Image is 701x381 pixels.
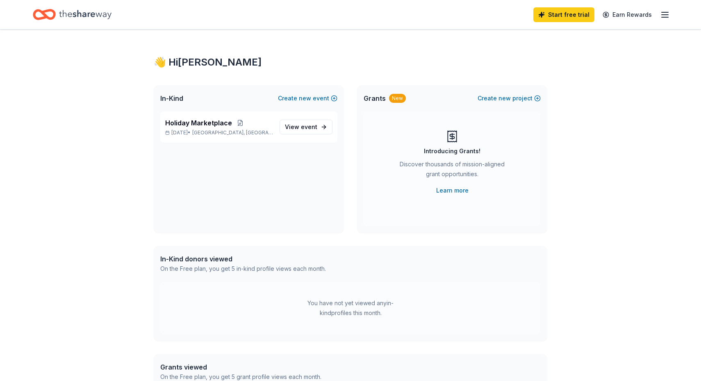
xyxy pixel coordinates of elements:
p: [DATE] • [165,129,273,136]
div: Discover thousands of mission-aligned grant opportunities. [396,159,508,182]
a: View event [280,120,332,134]
a: Earn Rewards [598,7,657,22]
div: 👋 Hi [PERSON_NAME] [154,56,547,69]
div: Grants viewed [160,362,321,372]
span: Holiday Marketplace [165,118,232,128]
span: Grants [364,93,386,103]
div: Introducing Grants! [424,146,480,156]
button: Createnewevent [278,93,337,103]
span: new [299,93,311,103]
a: Home [33,5,112,24]
span: [GEOGRAPHIC_DATA], [GEOGRAPHIC_DATA] [192,129,273,136]
div: In-Kind donors viewed [160,254,326,264]
span: new [498,93,511,103]
button: Createnewproject [478,93,541,103]
a: Learn more [436,186,469,195]
span: event [301,123,317,130]
span: In-Kind [160,93,183,103]
div: You have not yet viewed any in-kind profiles this month. [299,298,402,318]
span: View [285,122,317,132]
div: New [389,94,406,103]
div: On the Free plan, you get 5 in-kind profile views each month. [160,264,326,274]
a: Start free trial [533,7,594,22]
